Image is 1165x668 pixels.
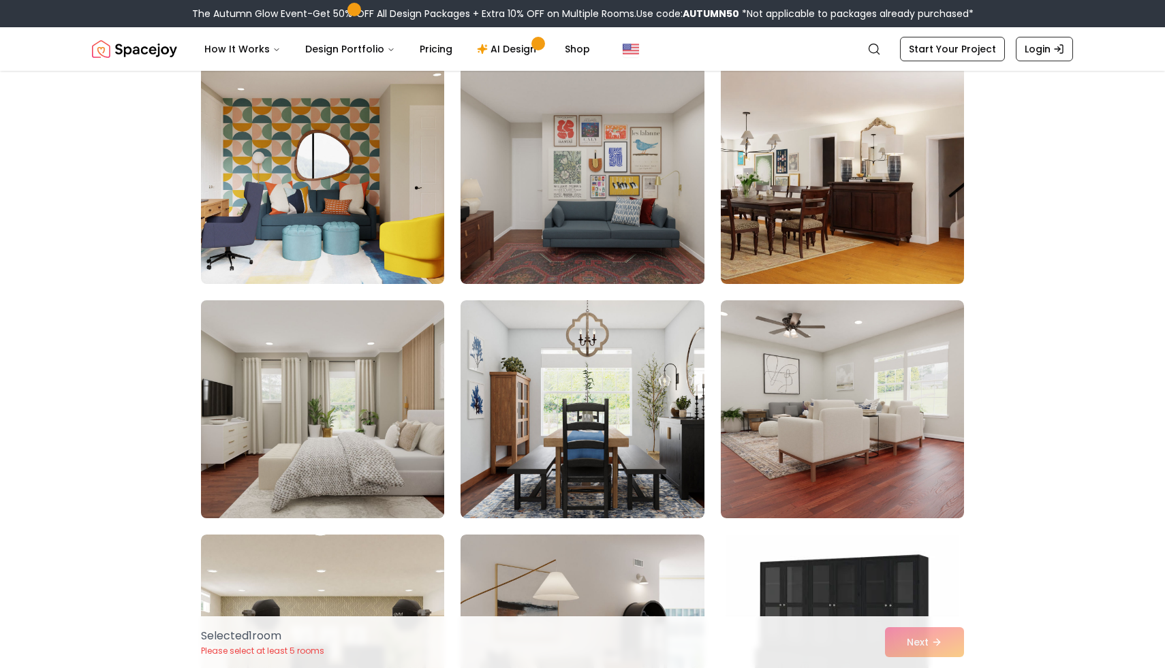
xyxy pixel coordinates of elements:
[554,35,601,63] a: Shop
[193,35,601,63] nav: Main
[721,66,964,284] img: Room room-6
[294,35,406,63] button: Design Portfolio
[201,628,324,644] p: Selected 1 room
[466,35,551,63] a: AI Design
[900,37,1005,61] a: Start Your Project
[1016,37,1073,61] a: Login
[193,35,292,63] button: How It Works
[636,7,739,20] span: Use code:
[195,295,450,524] img: Room room-7
[92,35,177,63] img: Spacejoy Logo
[201,646,324,656] p: Please select at least 5 rooms
[623,41,639,57] img: United States
[92,35,177,63] a: Spacejoy
[461,66,704,284] img: Room room-5
[201,66,444,284] img: Room room-4
[409,35,463,63] a: Pricing
[721,300,964,518] img: Room room-9
[739,7,974,20] span: *Not applicable to packages already purchased*
[461,300,704,518] img: Room room-8
[192,7,974,20] div: The Autumn Glow Event-Get 50% OFF All Design Packages + Extra 10% OFF on Multiple Rooms.
[683,7,739,20] b: AUTUMN50
[92,27,1073,71] nav: Global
